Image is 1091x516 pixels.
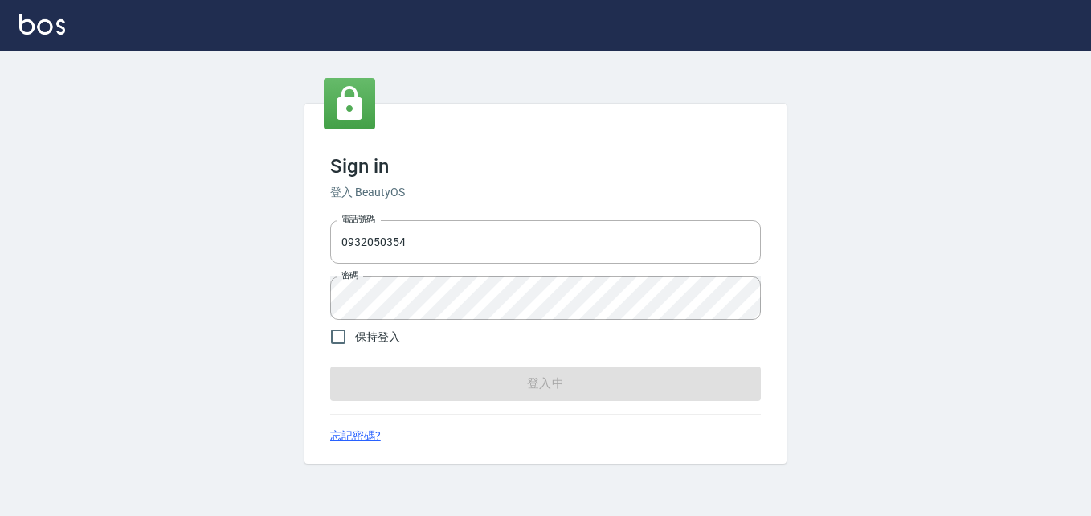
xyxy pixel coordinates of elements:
span: 保持登入 [355,329,400,346]
label: 電話號碼 [341,213,375,225]
label: 密碼 [341,269,358,281]
h6: 登入 BeautyOS [330,184,761,201]
img: Logo [19,14,65,35]
a: 忘記密碼? [330,428,381,444]
h3: Sign in [330,155,761,178]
